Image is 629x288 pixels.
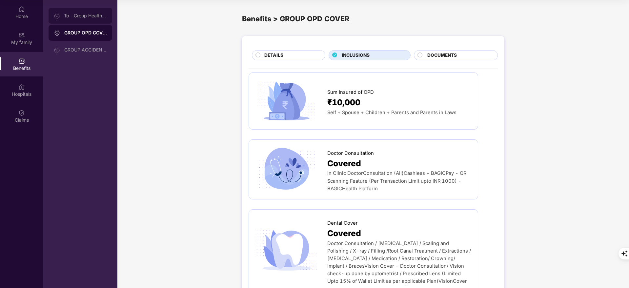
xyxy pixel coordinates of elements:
div: 1b - Group Health Insurance [64,13,107,18]
span: Dental Cover [327,219,358,227]
img: svg+xml;base64,PHN2ZyBpZD0iQ2xhaW0iIHhtbG5zPSJodHRwOi8vd3d3LnczLm9yZy8yMDAwL3N2ZyIgd2lkdGg9IjIwIi... [18,110,25,116]
div: GROUP ACCIDENTAL INSURANCE [64,47,107,52]
span: Self + Spouse + Children + Parents and Parents in Laws [327,110,457,115]
img: svg+xml;base64,PHN2ZyB3aWR0aD0iMjAiIGhlaWdodD0iMjAiIHZpZXdCb3g9IjAgMCAyMCAyMCIgZmlsbD0ibm9uZSIgeG... [18,32,25,38]
div: Benefits > GROUP OPD COVER [242,13,504,24]
span: Doctor Consultation [327,150,374,157]
img: svg+xml;base64,PHN2ZyBpZD0iSG9tZSIgeG1sbnM9Imh0dHA6Ly93d3cudzMub3JnLzIwMDAvc3ZnIiB3aWR0aD0iMjAiIG... [18,6,25,12]
span: INCLUSIONS [342,52,370,59]
img: svg+xml;base64,PHN2ZyB3aWR0aD0iMjAiIGhlaWdodD0iMjAiIHZpZXdCb3g9IjAgMCAyMCAyMCIgZmlsbD0ibm9uZSIgeG... [54,13,60,19]
span: Covered [327,227,361,240]
span: ₹10,000 [327,96,360,109]
img: icon [255,148,317,191]
div: GROUP OPD COVER [64,30,107,36]
span: Covered [327,157,361,170]
img: svg+xml;base64,PHN2ZyBpZD0iQmVuZWZpdHMiIHhtbG5zPSJodHRwOi8vd3d3LnczLm9yZy8yMDAwL3N2ZyIgd2lkdGg9Ij... [18,58,25,64]
img: svg+xml;base64,PHN2ZyBpZD0iSG9zcGl0YWxzIiB4bWxucz0iaHR0cDovL3d3dy53My5vcmcvMjAwMC9zdmciIHdpZHRoPS... [18,84,25,90]
img: icon [255,79,317,123]
span: DETAILS [264,52,283,59]
img: svg+xml;base64,PHN2ZyB3aWR0aD0iMjAiIGhlaWdodD0iMjAiIHZpZXdCb3g9IjAgMCAyMCAyMCIgZmlsbD0ibm9uZSIgeG... [54,30,60,36]
span: Sum Insured of OPD [327,89,374,96]
span: In Clinic DoctorConsultation (All)Cashless + BAGICPay - QR Scanning Feature (Per Transaction Limi... [327,170,466,191]
img: icon [255,219,317,281]
span: Doctor Consultation / [MEDICAL_DATA] / Scaling and Polishing / X-ray / Filling /Root Canal Treatm... [327,240,471,284]
img: svg+xml;base64,PHN2ZyB3aWR0aD0iMjAiIGhlaWdodD0iMjAiIHZpZXdCb3g9IjAgMCAyMCAyMCIgZmlsbD0ibm9uZSIgeG... [54,47,60,53]
span: DOCUMENTS [427,52,457,59]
